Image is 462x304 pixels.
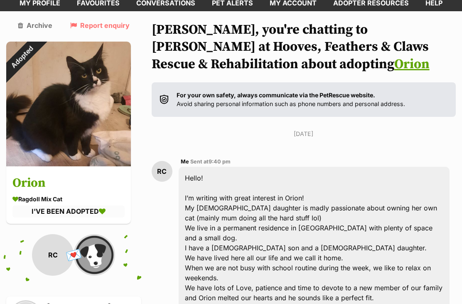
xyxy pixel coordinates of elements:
[12,195,125,204] div: Ragdoll Mix Cat
[70,22,130,30] a: Report enquiry
[6,160,131,168] a: Adopted
[394,57,430,73] a: Orion
[152,22,456,74] h1: [PERSON_NAME], you're chatting to [PERSON_NAME] at Hooves, Feathers & Claws Rescue & Rehabilitati...
[177,92,375,99] strong: For your own safety, always communicate via the PetRescue website.
[12,174,125,193] h3: Orion
[64,246,83,264] span: 💌
[152,130,456,138] p: [DATE]
[177,91,405,109] p: Avoid sharing personal information such as phone numbers and personal address.
[6,42,131,167] img: Orion
[74,235,115,276] img: Hooves, Feathers & Claws Rescue & Rehabilitation profile pic
[12,206,125,217] div: I'VE BEEN ADOPTED
[190,159,231,165] span: Sent at
[181,159,189,165] span: Me
[209,159,231,165] span: 9:40 pm
[152,161,172,182] div: RC
[6,168,131,224] a: Orion Ragdoll Mix Cat I'VE BEEN ADOPTED
[18,22,52,30] a: Archive
[32,235,74,276] div: RC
